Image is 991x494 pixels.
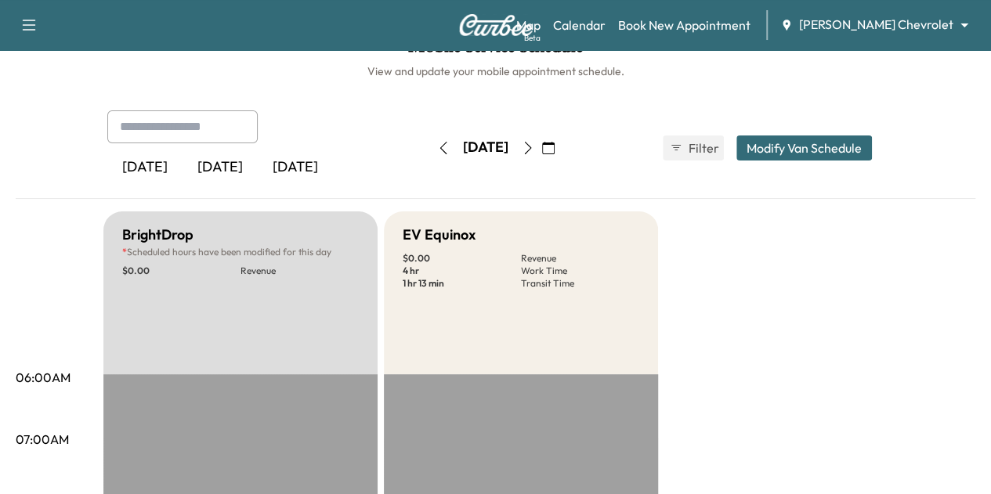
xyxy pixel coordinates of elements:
p: $ 0.00 [122,265,241,277]
button: Filter [663,135,724,160]
a: MapBeta [516,16,541,34]
span: [PERSON_NAME] Chevrolet [799,16,953,34]
p: Work Time [521,265,639,277]
p: Scheduled hours have been modified for this day [122,246,359,258]
h5: BrightDrop [122,224,193,246]
img: Curbee Logo [458,14,533,36]
a: Book New Appointment [618,16,750,34]
p: 4 hr [403,265,521,277]
p: Revenue [521,252,639,265]
p: 06:00AM [16,368,71,387]
button: Modify Van Schedule [736,135,872,160]
p: 07:00AM [16,430,69,449]
h5: EV Equinox [403,224,476,246]
p: 1 hr 13 min [403,277,521,290]
a: Calendar [553,16,606,34]
div: [DATE] [463,138,508,157]
div: [DATE] [107,150,183,186]
div: [DATE] [258,150,333,186]
p: Revenue [241,265,359,277]
p: $ 0.00 [403,252,521,265]
span: Filter [689,139,717,157]
p: Transit Time [521,277,639,290]
h6: View and update your mobile appointment schedule. [16,63,975,79]
div: Beta [524,32,541,44]
div: [DATE] [183,150,258,186]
